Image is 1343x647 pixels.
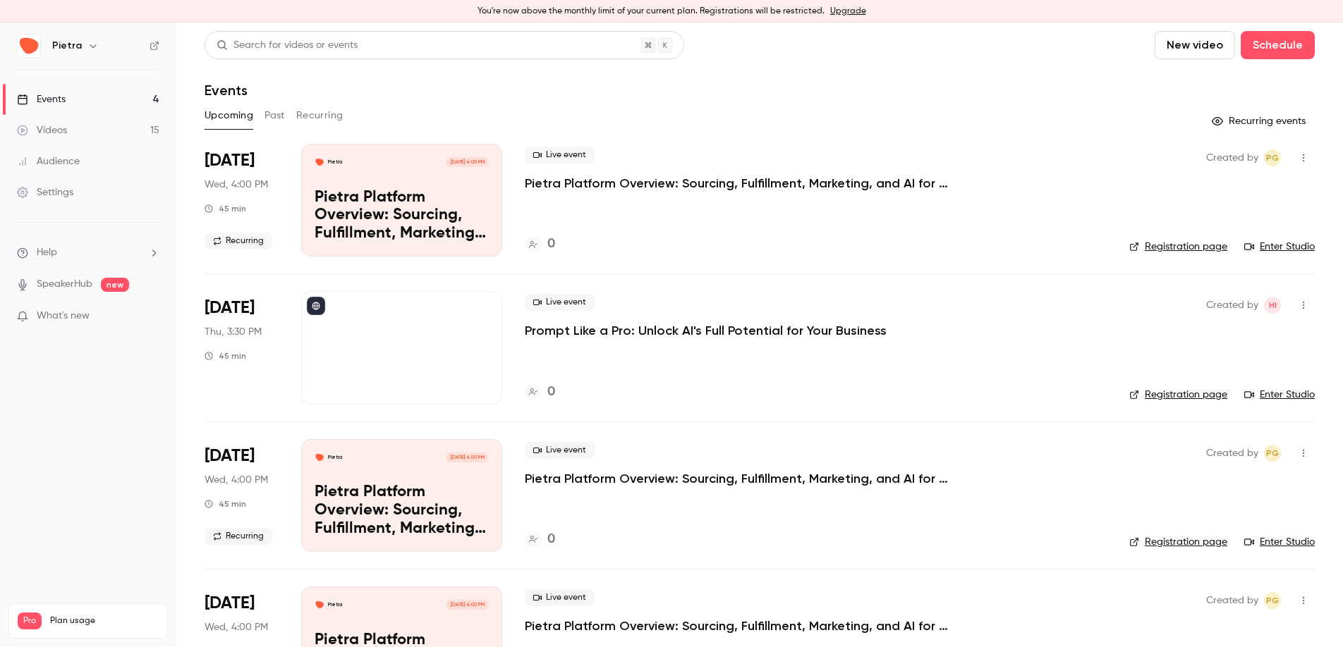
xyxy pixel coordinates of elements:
[315,452,324,462] img: Pietra Platform Overview: Sourcing, Fulfillment, Marketing, and AI for Modern Brands
[205,233,272,249] span: Recurring
[525,147,595,164] span: Live event
[17,185,73,199] div: Settings
[205,149,255,172] span: [DATE]
[446,600,488,610] span: [DATE] 4:00 PM
[205,473,268,487] span: Wed, 4:00 PM
[315,157,324,167] img: Pietra Platform Overview: Sourcing, Fulfillment, Marketing, and AI for Modern Brands
[1206,445,1258,462] span: Created by
[1244,388,1315,402] a: Enter Studio
[142,310,159,323] iframe: Noticeable Trigger
[52,39,82,53] h6: Pietra
[205,325,262,339] span: Thu, 3:30 PM
[1206,592,1258,609] span: Created by
[37,277,92,292] a: SpeakerHub
[315,483,489,538] p: Pietra Platform Overview: Sourcing, Fulfillment, Marketing, and AI for Modern Brands
[1264,592,1281,609] span: Pete Gilligan
[205,439,279,552] div: Oct 1 Wed, 4:00 PM (America/New York)
[830,6,866,17] a: Upgrade
[17,245,159,260] li: help-dropdown-opener
[205,144,279,257] div: Sep 24 Wed, 4:00 PM (America/New York)
[328,159,342,166] p: Pietra
[525,322,887,339] a: Prompt Like a Pro: Unlock AI's Full Potential for Your Business
[1266,445,1279,462] span: PG
[525,235,555,254] a: 0
[205,203,246,214] div: 45 min
[525,442,595,459] span: Live event
[1264,445,1281,462] span: Pete Gilligan
[328,601,342,608] p: Pietra
[547,235,555,254] h4: 0
[1266,592,1279,609] span: PG
[1264,297,1281,314] span: Hasan Iqbal
[50,615,159,627] span: Plan usage
[205,104,253,127] button: Upcoming
[1129,240,1227,254] a: Registration page
[1244,535,1315,549] a: Enter Studio
[1266,149,1279,166] span: PG
[205,178,268,192] span: Wed, 4:00 PM
[205,445,255,467] span: [DATE]
[18,612,42,629] span: Pro
[525,294,595,311] span: Live event
[1206,149,1258,166] span: Created by
[205,528,272,545] span: Recurring
[301,144,502,257] a: Pietra Platform Overview: Sourcing, Fulfillment, Marketing, and AI for Modern BrandsPietra[DATE] ...
[1129,388,1227,402] a: Registration page
[17,154,80,168] div: Audience
[17,123,67,137] div: Videos
[265,104,285,127] button: Past
[205,592,255,615] span: [DATE]
[525,530,555,549] a: 0
[1269,297,1277,314] span: HI
[296,104,344,127] button: Recurring
[315,189,489,243] p: Pietra Platform Overview: Sourcing, Fulfillment, Marketing, and AI for Modern Brands
[1129,535,1227,549] a: Registration page
[217,38,358,53] div: Search for videos or events
[525,617,948,634] a: Pietra Platform Overview: Sourcing, Fulfillment, Marketing, and AI for Modern Brands
[37,309,90,323] span: What's new
[37,245,57,260] span: Help
[205,82,248,99] h1: Events
[446,452,488,462] span: [DATE] 4:00 PM
[17,92,66,106] div: Events
[301,439,502,552] a: Pietra Platform Overview: Sourcing, Fulfillment, Marketing, and AI for Modern BrandsPietra[DATE] ...
[1205,110,1315,133] button: Recurring events
[1264,149,1281,166] span: Pete Gilligan
[1241,31,1315,59] button: Schedule
[547,530,555,549] h4: 0
[205,291,279,404] div: Sep 25 Thu, 3:30 PM (America/New York)
[547,383,555,402] h4: 0
[1206,297,1258,314] span: Created by
[525,175,948,192] a: Pietra Platform Overview: Sourcing, Fulfillment, Marketing, and AI for Modern Brands
[205,350,246,362] div: 45 min
[1244,240,1315,254] a: Enter Studio
[525,589,595,606] span: Live event
[525,470,948,487] a: Pietra Platform Overview: Sourcing, Fulfillment, Marketing, and AI for Modern Brands
[525,383,555,402] a: 0
[205,498,246,510] div: 45 min
[1155,31,1235,59] button: New video
[328,454,342,461] p: Pietra
[205,620,268,634] span: Wed, 4:00 PM
[205,297,255,319] span: [DATE]
[446,157,488,167] span: [DATE] 4:00 PM
[101,278,129,292] span: new
[315,600,324,610] img: Pietra Platform Overview: Sourcing, Fulfillment, Marketing, and AI for Modern Brands
[18,35,40,57] img: Pietra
